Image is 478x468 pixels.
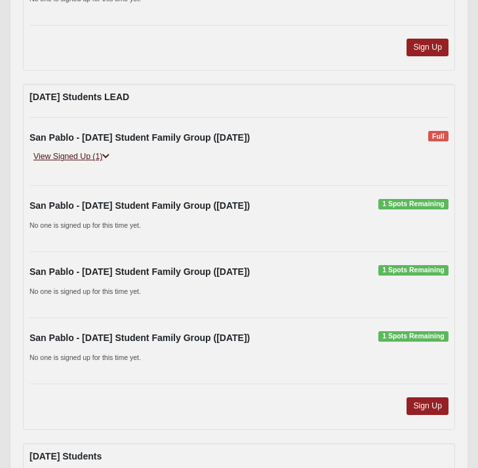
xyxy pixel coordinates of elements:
span: 1 Spots Remaining [378,199,448,209]
a: View Signed Up (1) [30,150,113,164]
strong: [DATE] Students [30,451,102,461]
strong: [DATE] Students LEAD [30,92,129,102]
strong: San Pablo - [DATE] Student Family Group ([DATE]) [30,200,250,211]
a: Sign Up [407,39,448,56]
a: Sign Up [407,397,448,415]
span: 1 Spots Remaining [378,331,448,342]
strong: San Pablo - [DATE] Student Family Group ([DATE]) [30,266,250,277]
small: No one is signed up for this time yet. [30,353,141,361]
span: 1 Spots Remaining [378,265,448,276]
strong: San Pablo - [DATE] Student Family Group ([DATE]) [30,132,250,143]
strong: San Pablo - [DATE] Student Family Group ([DATE]) [30,333,250,343]
span: Full [428,131,448,141]
small: No one is signed up for this time yet. [30,221,141,229]
small: No one is signed up for this time yet. [30,287,141,295]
